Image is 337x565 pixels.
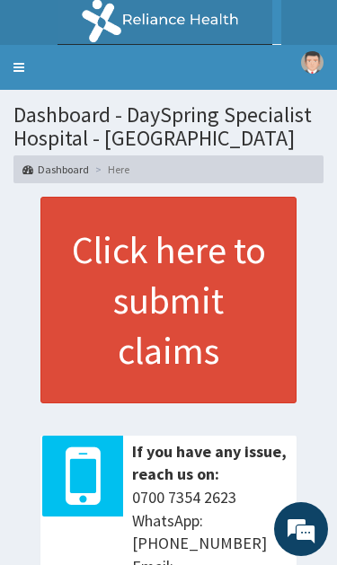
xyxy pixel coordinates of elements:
[91,162,129,177] li: Here
[22,162,89,177] a: Dashboard
[132,441,287,485] b: If you have any issue, reach us on:
[13,103,324,151] h1: Dashboard - DaySpring Specialist Hospital - [GEOGRAPHIC_DATA]
[301,51,324,74] img: User Image
[40,197,297,403] a: Click here to submit claims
